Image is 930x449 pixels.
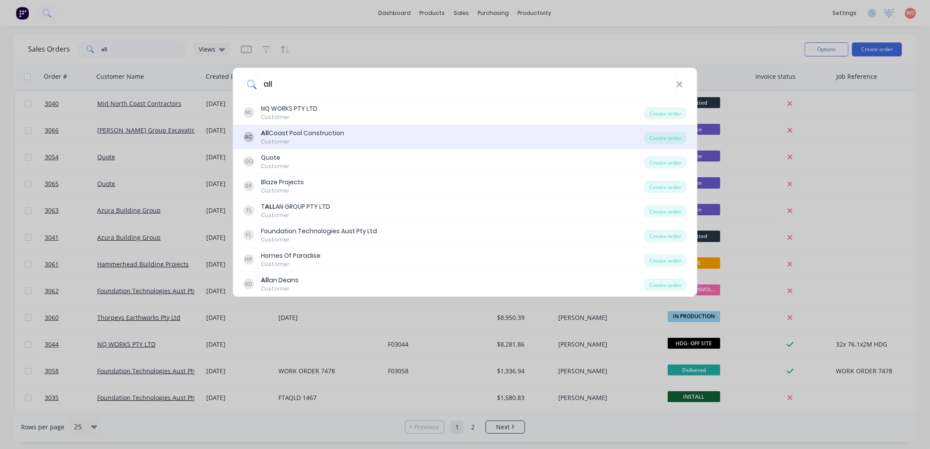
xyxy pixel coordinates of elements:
[243,205,254,216] div: TL
[261,162,289,170] div: Customer
[261,260,321,268] div: Customer
[243,279,254,289] div: AD
[644,254,687,267] div: Create order
[644,279,687,291] div: Create order
[261,211,330,219] div: Customer
[257,68,676,101] input: Enter a customer name to create a new order...
[261,178,304,187] div: Blaze Projects
[261,153,289,162] div: Quote
[261,276,269,284] b: All
[644,181,687,193] div: Create order
[261,113,317,121] div: Customer
[261,138,344,146] div: Customer
[243,181,254,191] div: BP
[261,129,344,138] div: Coast Pool Construction
[265,202,275,211] b: ALL
[261,104,317,113] div: NQ WORKS PTY LTD
[261,251,321,260] div: Homes Of Paradise
[644,156,687,168] div: Create order
[243,107,254,118] div: NL
[261,285,299,293] div: Customer
[644,132,687,144] div: Create order
[243,230,254,240] div: FL
[644,205,687,217] div: Create order
[261,227,377,236] div: Foundation Technologies Aust Pty Ltd
[243,156,254,167] div: QQ
[261,202,330,211] div: T AN GROUP PTY LTD
[243,254,254,265] div: HP
[261,236,377,244] div: Customer
[261,187,304,195] div: Customer
[644,107,687,119] div: Create order
[243,132,254,142] div: AC
[261,129,269,137] b: All
[644,230,687,242] div: Create order
[261,276,299,285] div: an Deans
